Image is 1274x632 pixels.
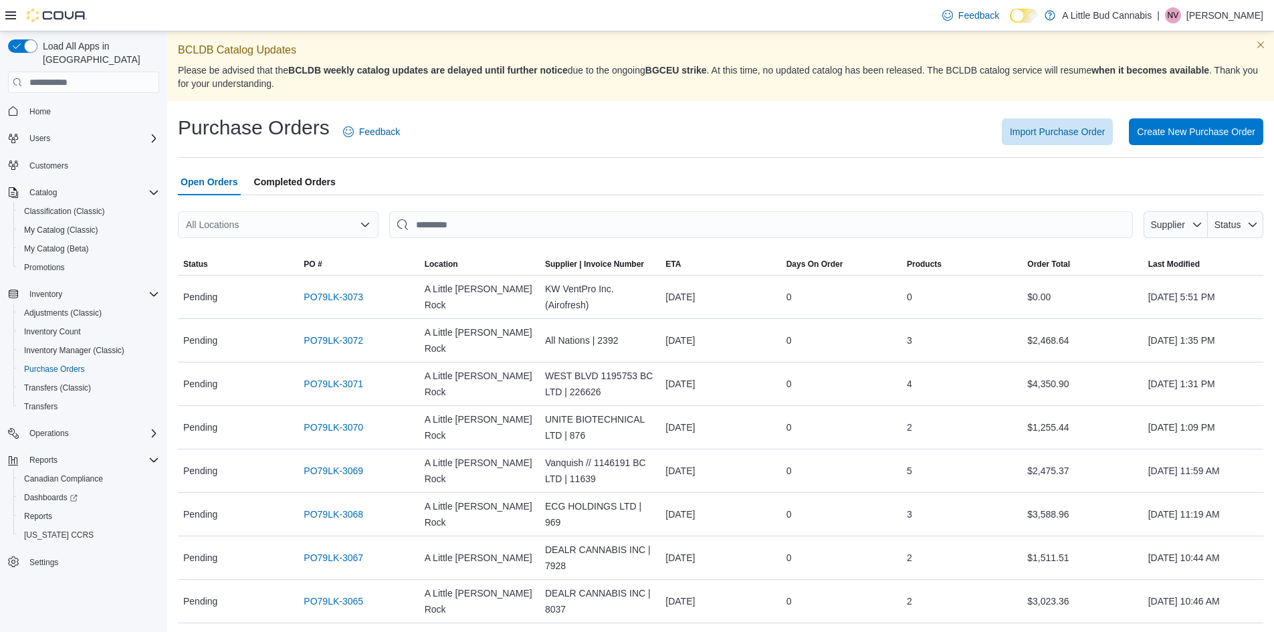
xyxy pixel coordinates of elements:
span: A Little [PERSON_NAME] Rock [425,411,534,443]
div: ECG HOLDINGS LTD | 969 [540,493,660,536]
span: Home [24,102,159,119]
button: Dismiss this callout [1253,37,1269,53]
span: A Little [PERSON_NAME] Rock [425,281,534,313]
button: Open list of options [360,219,370,230]
button: Catalog [24,185,62,201]
span: Promotions [19,259,159,276]
p: [PERSON_NAME] [1186,7,1263,23]
span: Purchase Orders [19,361,159,377]
span: Last Modified [1148,259,1200,270]
a: Inventory Count [19,324,86,340]
span: Pending [183,463,217,479]
span: 0 [907,289,912,305]
button: Home [3,101,165,120]
span: My Catalog (Beta) [24,243,89,254]
span: 3 [907,332,912,348]
div: $2,468.64 [1022,327,1142,354]
span: 0 [786,593,792,609]
span: Transfers [19,399,159,415]
span: Pending [183,376,217,392]
span: Load All Apps in [GEOGRAPHIC_DATA] [37,39,159,66]
button: Canadian Compliance [13,469,165,488]
span: Reports [19,508,159,524]
span: ETA [665,259,681,270]
div: All Nations | 2392 [540,327,660,354]
button: ETA [660,253,780,275]
span: 2 [907,419,912,435]
span: Operations [24,425,159,441]
span: Operations [29,428,69,439]
span: Create New Purchase Order [1137,125,1255,138]
span: Inventory Count [19,324,159,340]
span: Catalog [24,185,159,201]
div: $1,255.44 [1022,414,1142,441]
div: [DATE] 1:31 PM [1143,371,1263,397]
h1: Purchase Orders [178,114,330,141]
span: Pending [183,289,217,305]
span: Dashboards [24,492,78,503]
strong: BGCEU strike [645,65,707,76]
span: A Little [PERSON_NAME] Rock [425,455,534,487]
button: Reports [13,507,165,526]
a: PO79LK-3072 [304,332,363,348]
a: Canadian Compliance [19,471,108,487]
p: A Little Bud Cannabis [1062,7,1152,23]
span: Washington CCRS [19,527,159,543]
span: A Little [PERSON_NAME] Rock [425,585,534,617]
span: 0 [786,332,792,348]
div: $2,475.37 [1022,457,1142,484]
span: Users [24,130,159,146]
span: Catalog [29,187,57,198]
div: $1,511.51 [1022,544,1142,571]
div: DEALR CANNABIS INC | 8037 [540,580,660,623]
div: Nick Vanderwal [1165,7,1181,23]
span: Dashboards [19,490,159,506]
div: [DATE] 1:09 PM [1143,414,1263,441]
span: Feedback [958,9,999,22]
button: [US_STATE] CCRS [13,526,165,544]
span: Products [907,259,942,270]
span: Classification (Classic) [19,203,159,219]
button: Promotions [13,258,165,277]
span: Inventory [29,289,62,300]
button: Supplier [1144,211,1208,238]
span: 3 [907,506,912,522]
a: Adjustments (Classic) [19,305,107,321]
span: Purchase Orders [24,364,85,375]
span: Transfers [24,401,58,412]
button: Inventory Count [13,322,165,341]
span: A Little [PERSON_NAME] Rock [425,324,534,356]
strong: when it becomes available [1091,65,1209,76]
span: 2 [907,593,912,609]
span: Order Total [1027,259,1070,270]
span: Home [29,106,51,117]
button: My Catalog (Classic) [13,221,165,239]
a: PO79LK-3068 [304,506,363,522]
a: Home [24,104,56,120]
a: My Catalog (Beta) [19,241,94,257]
span: PO # [304,259,322,270]
span: Supplier [1151,219,1185,230]
span: My Catalog (Classic) [19,222,159,238]
div: Location [425,259,458,270]
input: This is a search bar. After typing your query, hit enter to filter the results lower in the page. [389,211,1133,238]
span: A Little [PERSON_NAME] Rock [425,498,534,530]
div: WEST BLVD 1195753 BC LTD | 226626 [540,362,660,405]
p: BCLDB Catalog Updates [178,42,1263,58]
a: Classification (Classic) [19,203,110,219]
a: PO79LK-3070 [304,419,363,435]
div: [DATE] 11:59 AM [1143,457,1263,484]
span: Reports [24,511,52,522]
a: Transfers (Classic) [19,380,96,396]
button: Create New Purchase Order [1129,118,1263,145]
a: [US_STATE] CCRS [19,527,99,543]
button: My Catalog (Beta) [13,239,165,258]
span: 0 [786,506,792,522]
span: Reports [24,452,159,468]
button: Transfers [13,397,165,416]
div: [DATE] [660,371,780,397]
a: Promotions [19,259,70,276]
span: Inventory [24,286,159,302]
